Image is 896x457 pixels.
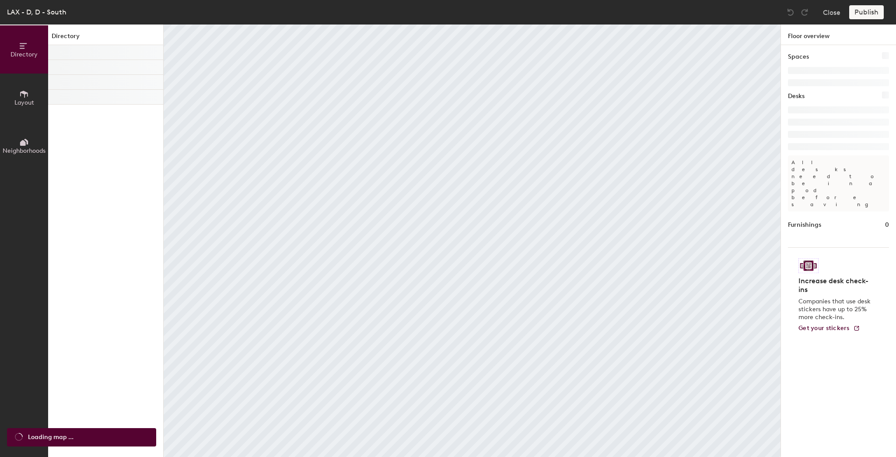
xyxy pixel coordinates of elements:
img: Redo [800,8,809,17]
h1: Directory [48,32,163,45]
h1: Spaces [788,52,809,62]
p: All desks need to be in a pod before saving [788,155,889,211]
button: Close [823,5,840,19]
span: Neighborhoods [3,147,45,155]
h1: Desks [788,91,805,101]
img: Undo [786,8,795,17]
div: LAX - D, D - South [7,7,66,18]
a: Get your stickers [798,325,860,332]
h4: Increase desk check-ins [798,277,873,294]
span: Get your stickers [798,324,850,332]
p: Companies that use desk stickers have up to 25% more check-ins. [798,298,873,321]
h1: 0 [885,220,889,230]
canvas: Map [164,25,780,457]
h1: Furnishings [788,220,821,230]
span: Loading map ... [28,432,73,442]
span: Layout [14,99,34,106]
span: Directory [10,51,38,58]
img: Sticker logo [798,258,819,273]
h1: Floor overview [781,25,896,45]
